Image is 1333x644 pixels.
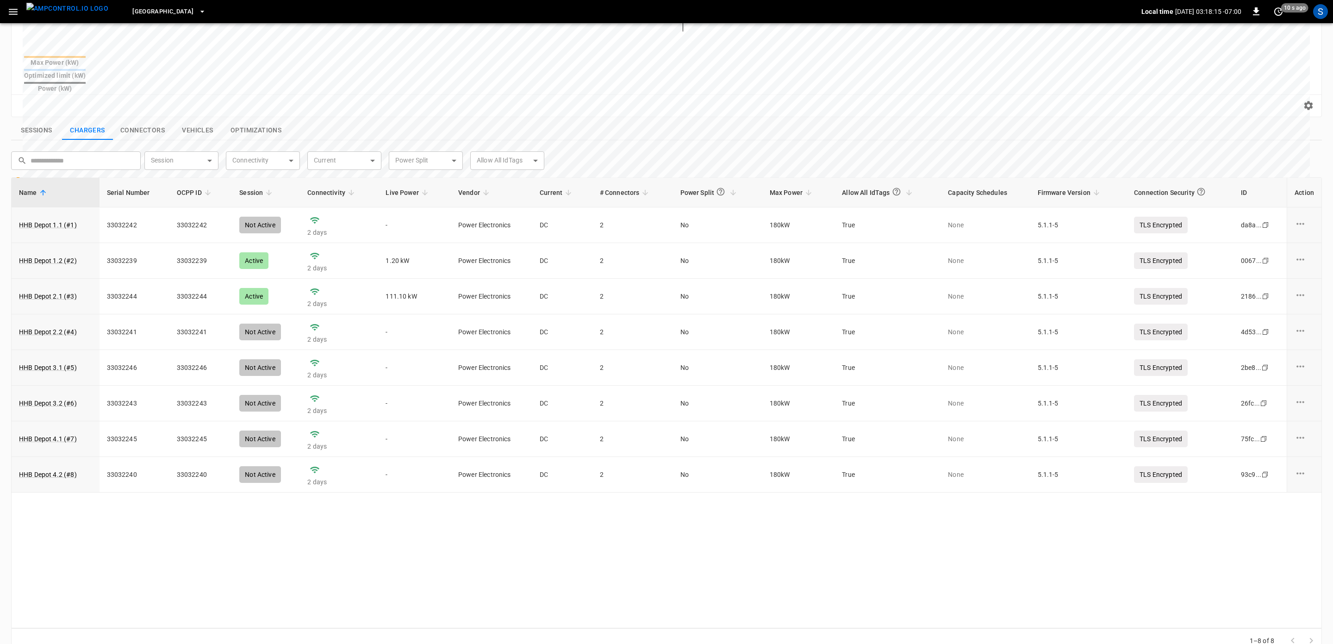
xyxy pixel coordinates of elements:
[169,386,232,421] td: 33032243
[762,350,835,386] td: 180 kW
[1295,254,1314,268] div: charge point options
[307,406,371,415] p: 2 days
[100,421,169,457] td: 33032245
[1030,314,1127,350] td: 5.1.1-5
[1134,183,1208,201] div: Connection Security
[100,350,169,386] td: 33032246
[532,457,592,493] td: DC
[592,314,673,350] td: 2
[762,386,835,421] td: 180 kW
[1295,396,1314,410] div: charge point options
[26,3,108,14] img: ampcontrol.io logo
[835,421,941,457] td: True
[673,457,762,493] td: No
[1295,289,1314,303] div: charge point options
[673,386,762,421] td: No
[540,187,574,198] span: Current
[762,421,835,457] td: 180 kW
[378,457,451,493] td: -
[1141,7,1173,16] p: Local time
[592,457,673,493] td: 2
[592,386,673,421] td: 2
[842,183,915,201] span: Allow All IdTags
[169,350,232,386] td: 33032246
[1030,457,1127,493] td: 5.1.1-5
[532,386,592,421] td: DC
[835,457,941,493] td: True
[239,466,281,483] div: Not Active
[1295,325,1314,339] div: charge point options
[100,457,169,493] td: 33032240
[129,3,209,21] button: [GEOGRAPHIC_DATA]
[1241,363,1261,372] div: 2be8 ...
[1295,361,1314,375] div: charge point options
[1287,178,1321,207] th: Action
[307,477,371,487] p: 2 days
[19,399,77,408] a: HHB Depot 3.2 (#6)
[113,121,172,140] button: show latest connectors
[673,314,762,350] td: No
[19,292,77,301] a: HHB Depot 2.1 (#3)
[451,457,532,493] td: Power Electronics
[19,327,77,337] a: HHB Depot 2.2 (#4)
[451,314,532,350] td: Power Electronics
[532,314,592,350] td: DC
[378,314,451,350] td: -
[592,350,673,386] td: 2
[100,178,169,207] th: Serial Number
[1261,469,1270,480] div: copy
[948,327,1022,337] p: None
[239,324,281,340] div: Not Active
[239,431,281,447] div: Not Active
[1233,178,1287,207] th: ID
[378,386,451,421] td: -
[600,187,652,198] span: # Connectors
[1241,399,1260,408] div: 26fc ...
[1175,7,1241,16] p: [DATE] 03:18:15 -07:00
[1241,327,1262,337] div: 4d53 ...
[307,370,371,380] p: 2 days
[1030,350,1127,386] td: 5.1.1-5
[948,434,1022,444] p: None
[673,421,762,457] td: No
[378,421,451,457] td: -
[680,183,740,201] span: Power Split
[19,470,77,479] a: HHB Depot 4.2 (#8)
[1295,432,1314,446] div: charge point options
[100,386,169,421] td: 33032243
[1038,187,1103,198] span: Firmware Version
[1134,431,1188,447] p: TLS Encrypted
[532,421,592,457] td: DC
[1259,434,1269,444] div: copy
[132,6,193,17] span: [GEOGRAPHIC_DATA]
[941,178,1030,207] th: Capacity Schedules
[307,335,371,344] p: 2 days
[1261,363,1270,373] div: copy
[386,187,431,198] span: Live Power
[62,121,113,140] button: show latest charge points
[378,350,451,386] td: -
[169,457,232,493] td: 33032240
[1261,327,1271,337] div: copy
[673,350,762,386] td: No
[239,395,281,412] div: Not Active
[770,187,815,198] span: Max Power
[532,350,592,386] td: DC
[835,350,941,386] td: True
[1134,359,1188,376] p: TLS Encrypted
[948,363,1022,372] p: None
[762,457,835,493] td: 180 kW
[835,386,941,421] td: True
[177,187,214,198] span: OCPP ID
[1134,466,1188,483] p: TLS Encrypted
[1134,395,1188,412] p: TLS Encrypted
[307,187,357,198] span: Connectivity
[1259,398,1269,408] div: copy
[948,399,1022,408] p: None
[948,470,1022,479] p: None
[1281,3,1308,13] span: 10 s ago
[1271,4,1286,19] button: set refresh interval
[451,386,532,421] td: Power Electronics
[1241,470,1261,479] div: 93c9 ...
[451,350,532,386] td: Power Electronics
